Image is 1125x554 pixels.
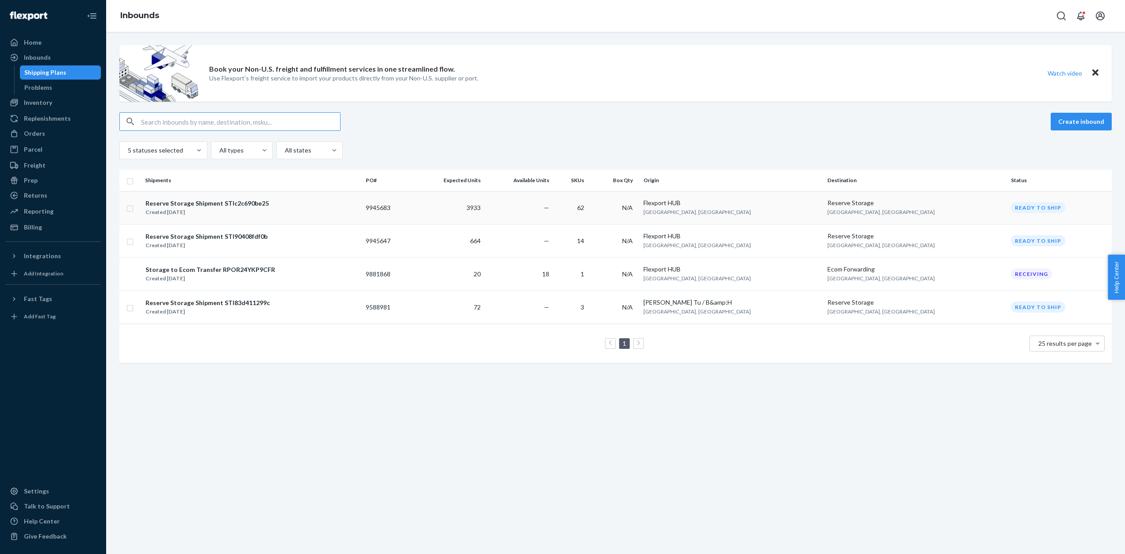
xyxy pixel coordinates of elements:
[544,204,549,211] span: —
[643,298,820,307] div: [PERSON_NAME] Tu / B&amp;H
[5,204,101,218] a: Reporting
[24,313,56,320] div: Add Fast Tag
[577,237,584,245] span: 14
[24,83,52,92] div: Problems
[591,170,640,191] th: Box Qty
[827,242,935,248] span: [GEOGRAPHIC_DATA], [GEOGRAPHIC_DATA]
[5,142,101,157] a: Parcel
[1091,7,1109,25] button: Open account menu
[24,98,52,107] div: Inventory
[643,275,751,282] span: [GEOGRAPHIC_DATA], [GEOGRAPHIC_DATA]
[24,114,71,123] div: Replenishments
[622,270,633,278] span: N/A
[827,298,1004,307] div: Reserve Storage
[467,204,481,211] span: 3933
[1051,113,1112,130] button: Create inbound
[643,265,820,274] div: Flexport HUB
[24,487,49,496] div: Settings
[581,303,584,311] span: 3
[5,96,101,110] a: Inventory
[643,199,820,207] div: Flexport HUB
[362,191,413,224] td: 9945683
[24,252,61,260] div: Integrations
[209,64,455,74] p: Book your Non-U.S. freight and fulfillment services in one streamlined flow.
[621,340,628,347] a: Page 1 is your current page
[5,50,101,65] a: Inbounds
[1007,170,1112,191] th: Status
[1090,67,1101,80] button: Close
[827,232,1004,241] div: Reserve Storage
[1042,67,1088,80] button: Watch video
[5,514,101,528] a: Help Center
[5,267,101,281] a: Add Integration
[824,170,1007,191] th: Destination
[24,191,47,200] div: Returns
[622,303,633,311] span: N/A
[643,232,820,241] div: Flexport HUB
[643,308,751,315] span: [GEOGRAPHIC_DATA], [GEOGRAPHIC_DATA]
[640,170,823,191] th: Origin
[284,146,285,155] input: All states
[24,207,54,216] div: Reporting
[542,270,549,278] span: 18
[643,209,751,215] span: [GEOGRAPHIC_DATA], [GEOGRAPHIC_DATA]
[24,223,42,232] div: Billing
[827,308,935,315] span: [GEOGRAPHIC_DATA], [GEOGRAPHIC_DATA]
[5,158,101,172] a: Freight
[362,290,413,324] td: 9588981
[1052,7,1070,25] button: Open Search Box
[827,265,1004,274] div: Ecom Forwarding
[553,170,591,191] th: SKUs
[83,7,101,25] button: Close Navigation
[145,265,275,274] div: Storage to Ecom Transfer RPOR24YKP9CFR
[1011,235,1065,246] div: Ready to ship
[470,237,481,245] span: 664
[24,38,42,47] div: Home
[5,499,101,513] a: Talk to Support
[209,74,478,83] p: Use Flexport’s freight service to import your products directly from your Non-U.S. supplier or port.
[1011,202,1065,213] div: Ready to ship
[24,270,63,277] div: Add Integration
[24,532,67,541] div: Give Feedback
[413,170,484,191] th: Expected Units
[20,80,101,95] a: Problems
[24,502,70,511] div: Talk to Support
[544,237,549,245] span: —
[577,204,584,211] span: 62
[20,65,101,80] a: Shipping Plans
[1038,340,1092,347] span: 25 results per page
[1011,302,1065,313] div: Ready to ship
[24,517,60,526] div: Help Center
[622,204,633,211] span: N/A
[24,294,52,303] div: Fast Tags
[5,309,101,324] a: Add Fast Tag
[362,257,413,290] td: 9881868
[24,129,45,138] div: Orders
[5,111,101,126] a: Replenishments
[827,199,1004,207] div: Reserve Storage
[127,146,128,155] input: 5 statuses selected
[145,208,269,217] div: Created [DATE]
[362,170,413,191] th: PO#
[218,146,219,155] input: All types
[5,188,101,202] a: Returns
[5,173,101,187] a: Prep
[145,232,268,241] div: Reserve Storage Shipment STI90408fdf0b
[5,126,101,141] a: Orders
[5,220,101,234] a: Billing
[24,68,66,77] div: Shipping Plans
[643,242,751,248] span: [GEOGRAPHIC_DATA], [GEOGRAPHIC_DATA]
[145,307,270,316] div: Created [DATE]
[24,176,38,185] div: Prep
[827,275,935,282] span: [GEOGRAPHIC_DATA], [GEOGRAPHIC_DATA]
[120,11,159,20] a: Inbounds
[1072,7,1090,25] button: Open notifications
[113,3,166,29] ol: breadcrumbs
[24,161,46,170] div: Freight
[24,145,42,154] div: Parcel
[544,303,549,311] span: —
[145,241,268,250] div: Created [DATE]
[1108,255,1125,300] button: Help Center
[145,274,275,283] div: Created [DATE]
